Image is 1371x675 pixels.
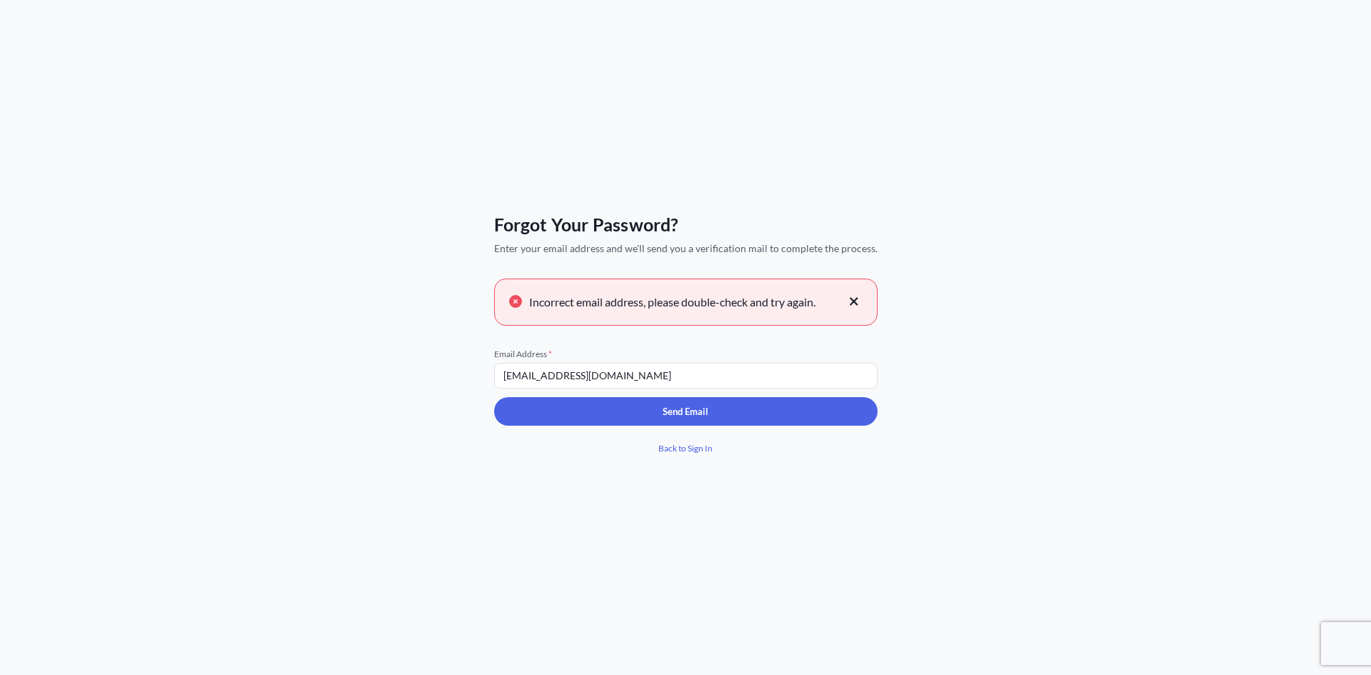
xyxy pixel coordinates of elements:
[663,404,708,419] p: Send Email
[494,363,878,389] input: example@gmail.com
[658,441,713,456] span: Back to Sign In
[529,294,815,311] span: Incorrect email address, please double-check and try again.
[494,241,878,256] span: Enter your email address and we'll send you a verification mail to complete the process.
[494,349,878,360] span: Email Address
[494,213,878,236] span: Forgot Your Password?
[494,434,878,463] a: Back to Sign In
[494,397,878,426] button: Send Email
